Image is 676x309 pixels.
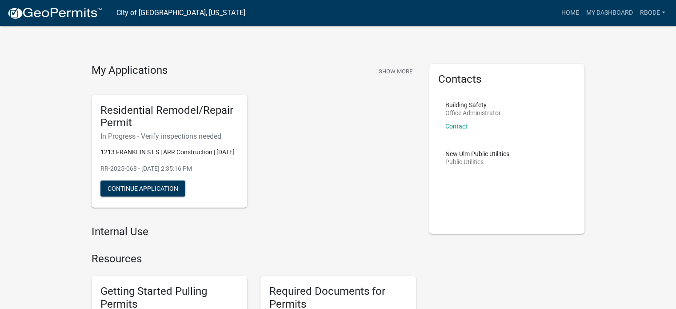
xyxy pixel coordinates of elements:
h6: In Progress - Verify inspections needed [100,132,238,140]
h4: My Applications [92,64,168,77]
p: Office Administrator [445,110,501,116]
h4: Resources [92,253,416,265]
p: RR-2025-068 - [DATE] 2:35:16 PM [100,164,238,173]
a: RBode [636,4,669,21]
h5: Contacts [438,73,576,86]
button: Show More [375,64,416,79]
p: Building Safety [445,102,501,108]
a: City of [GEOGRAPHIC_DATA], [US_STATE] [116,5,245,20]
a: Home [558,4,583,21]
p: Public Utilities [445,159,509,165]
h5: Residential Remodel/Repair Permit [100,104,238,130]
p: New Ulm Public Utilities [445,151,509,157]
h4: Internal Use [92,225,416,238]
a: Contact [445,123,468,130]
a: My Dashboard [583,4,636,21]
button: Continue Application [100,181,185,197]
p: 1213 FRANKLIN ST S | ARR Construction | [DATE] [100,148,238,157]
